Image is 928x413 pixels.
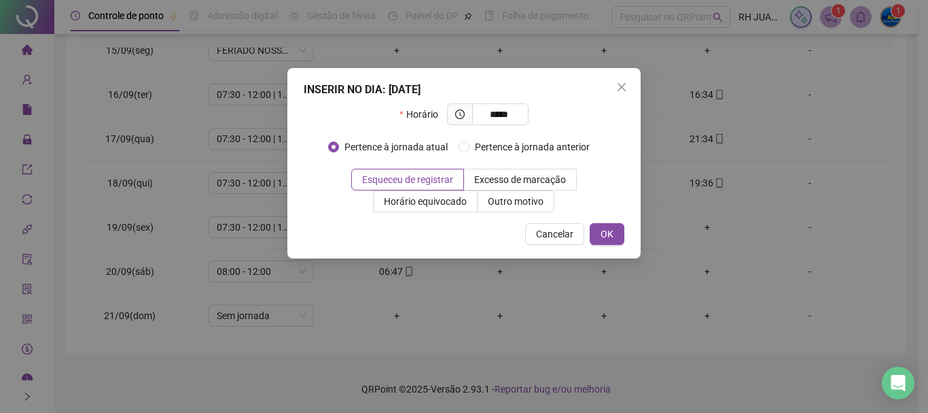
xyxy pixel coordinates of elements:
div: INSERIR NO DIA : [DATE] [304,82,624,98]
span: Outro motivo [488,196,543,207]
span: Excesso de marcação [474,174,566,185]
span: Pertence à jornada anterior [469,139,595,154]
span: Horário equivocado [384,196,467,207]
button: OK [590,223,624,245]
button: Cancelar [525,223,584,245]
div: Open Intercom Messenger [882,367,914,399]
span: OK [601,227,613,242]
label: Horário [399,103,446,125]
span: Cancelar [536,227,573,242]
button: Close [611,76,632,98]
span: Pertence à jornada atual [339,139,453,154]
span: clock-circle [455,110,465,119]
span: close [616,82,627,93]
span: Esqueceu de registrar [362,174,453,185]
